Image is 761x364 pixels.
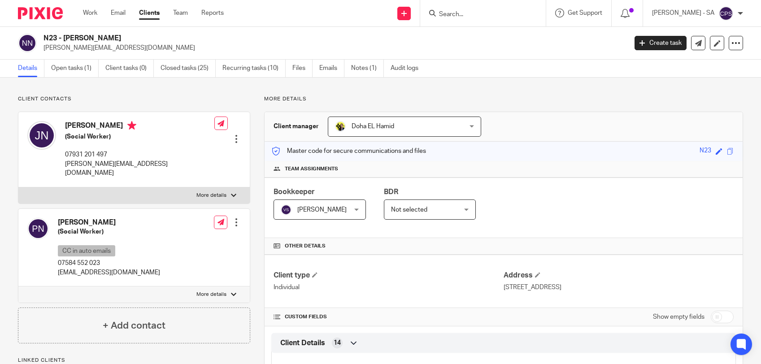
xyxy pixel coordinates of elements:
[43,43,621,52] p: [PERSON_NAME][EMAIL_ADDRESS][DOMAIN_NAME]
[652,9,714,17] p: [PERSON_NAME] - SA
[280,338,325,348] span: Client Details
[173,9,188,17] a: Team
[264,95,743,103] p: More details
[635,36,687,50] a: Create task
[719,6,733,21] img: svg%3E
[653,312,704,321] label: Show empty fields
[504,283,734,292] p: [STREET_ADDRESS]
[351,60,384,77] a: Notes (1)
[58,259,160,268] p: 07584 552 023
[391,207,427,213] span: Not selected
[43,34,505,43] h2: N23 - [PERSON_NAME]
[274,283,504,292] p: Individual
[201,9,224,17] a: Reports
[292,60,313,77] a: Files
[65,121,214,132] h4: [PERSON_NAME]
[58,218,160,227] h4: [PERSON_NAME]
[568,10,602,16] span: Get Support
[58,268,160,277] p: [EMAIL_ADDRESS][DOMAIN_NAME]
[504,271,734,280] h4: Address
[58,227,160,236] h5: (Social Worker)
[65,160,214,178] p: [PERSON_NAME][EMAIL_ADDRESS][DOMAIN_NAME]
[274,271,504,280] h4: Client type
[18,95,250,103] p: Client contacts
[700,146,711,156] div: N23
[18,34,37,52] img: svg%3E
[384,188,398,195] span: BDR
[274,188,315,195] span: Bookkeeper
[111,9,126,17] a: Email
[285,243,326,250] span: Other details
[334,338,341,347] span: 14
[297,207,347,213] span: [PERSON_NAME]
[27,218,49,239] img: svg%3E
[127,121,136,130] i: Primary
[65,132,214,141] h5: (Social Worker)
[161,60,216,77] a: Closed tasks (25)
[103,319,165,333] h4: + Add contact
[281,204,291,215] img: svg%3E
[438,11,519,19] input: Search
[335,121,346,132] img: Doha-Starbridge.jpg
[285,165,338,173] span: Team assignments
[222,60,286,77] a: Recurring tasks (10)
[271,147,426,156] p: Master code for secure communications and files
[274,313,504,321] h4: CUSTOM FIELDS
[65,150,214,159] p: 07931 201 497
[352,123,394,130] span: Doha EL Hamid
[196,291,226,298] p: More details
[18,7,63,19] img: Pixie
[391,60,425,77] a: Audit logs
[51,60,99,77] a: Open tasks (1)
[319,60,344,77] a: Emails
[196,192,226,199] p: More details
[105,60,154,77] a: Client tasks (0)
[139,9,160,17] a: Clients
[27,121,56,150] img: svg%3E
[18,357,250,364] p: Linked clients
[83,9,97,17] a: Work
[58,245,115,256] p: CC in auto emails
[18,60,44,77] a: Details
[274,122,319,131] h3: Client manager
